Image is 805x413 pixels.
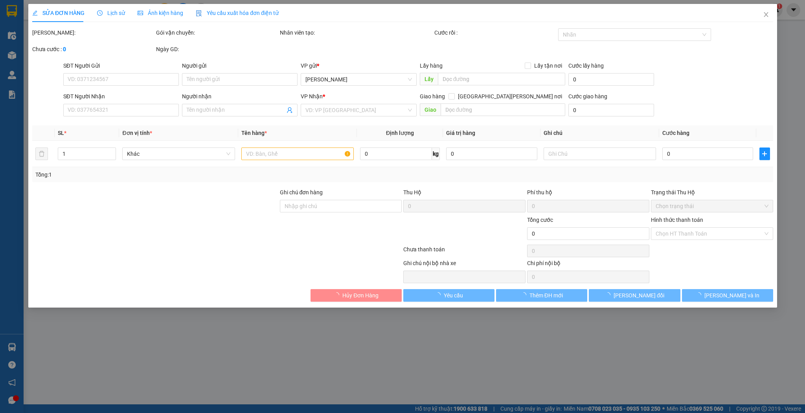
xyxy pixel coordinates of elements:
div: [PERSON_NAME]: [32,28,154,37]
span: Đơn vị tính [122,130,152,136]
span: loading [605,292,614,298]
button: Hủy Đơn Hàng [311,289,402,302]
div: Trạng thái Thu Hộ [651,188,773,197]
span: Yêu cầu [444,291,463,300]
button: delete [35,147,48,160]
label: Hình thức thanh toán [651,217,703,223]
span: loading [334,292,342,298]
label: Cước lấy hàng [568,63,603,69]
button: Thêm ĐH mới [496,289,587,302]
button: [PERSON_NAME] đổi [589,289,680,302]
span: Giá trị hàng [446,130,475,136]
button: plus [759,147,770,160]
span: VP Trần Thủ Độ [305,74,412,85]
span: Giao hàng [419,93,445,100]
span: Lấy [419,73,437,85]
span: [GEOGRAPHIC_DATA][PERSON_NAME] nơi [454,92,565,101]
span: Lấy hàng [419,63,442,69]
span: [PERSON_NAME] và In [704,291,759,300]
input: Ghi chú đơn hàng [279,200,402,212]
input: Dọc đường [437,73,565,85]
div: Cước rồi : [434,28,557,37]
button: Close [755,4,777,26]
span: Thu Hộ [403,189,421,195]
span: Cước hàng [662,130,689,136]
span: Chọn trạng thái [656,200,768,212]
input: Cước lấy hàng [568,73,654,86]
span: loading [695,292,704,298]
div: Chưa thanh toán [402,245,526,259]
div: VP gửi [301,61,416,70]
span: Lịch sử [97,10,125,16]
span: Khác [127,148,230,160]
div: Tổng: 1 [35,170,311,179]
th: Ghi chú [540,125,659,141]
img: icon [196,10,202,17]
span: picture [138,10,143,16]
div: Phí thu hộ [527,188,649,200]
div: Ghi chú nội bộ nhà xe [403,259,526,271]
span: loading [435,292,444,298]
span: [PERSON_NAME] đổi [614,291,664,300]
span: user-add [287,107,293,113]
button: Yêu cầu [403,289,494,302]
span: Ảnh kiện hàng [138,10,183,16]
span: edit [32,10,38,16]
div: Gói vận chuyển: [156,28,278,37]
span: Lấy tận nơi [531,61,565,70]
input: Ghi Chú [543,147,656,160]
div: Chi phí nội bộ [527,259,649,271]
span: Tên hàng [241,130,266,136]
span: Thêm ĐH mới [529,291,563,300]
span: clock-circle [97,10,103,16]
span: Hủy Đơn Hàng [342,291,379,300]
span: SỬA ĐƠN HÀNG [32,10,85,16]
div: Người nhận [182,92,298,101]
b: 0 [63,46,66,52]
label: Cước giao hàng [568,93,607,100]
input: Cước giao hàng [568,104,654,116]
input: Dọc đường [440,103,565,116]
input: VD: Bàn, Ghế [241,147,353,160]
div: Chưa cước : [32,45,154,53]
span: Giao [419,103,440,116]
span: SL [57,130,64,136]
div: Người gửi [182,61,298,70]
button: [PERSON_NAME] và In [682,289,773,302]
span: plus [760,151,770,157]
span: Yêu cầu xuất hóa đơn điện tử [196,10,279,16]
span: Tổng cước [527,217,553,223]
span: kg [432,147,440,160]
div: Ngày GD: [156,45,278,53]
span: close [763,11,769,18]
label: Ghi chú đơn hàng [279,189,323,195]
span: Định lượng [386,130,414,136]
span: VP Nhận [301,93,323,100]
div: SĐT Người Gửi [63,61,178,70]
span: loading [521,292,529,298]
div: Nhân viên tạo: [279,28,432,37]
div: SĐT Người Nhận [63,92,178,101]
